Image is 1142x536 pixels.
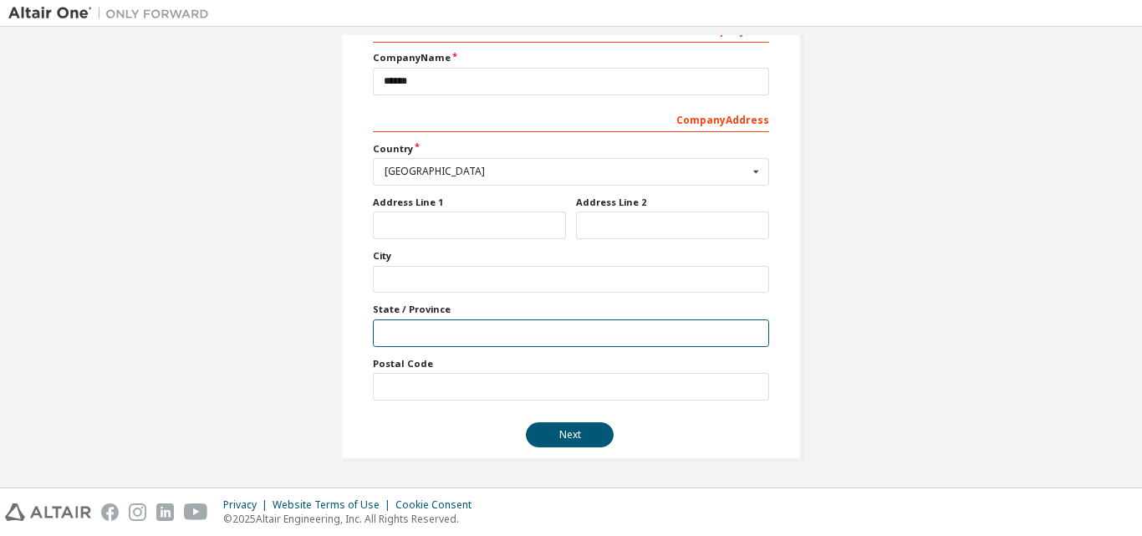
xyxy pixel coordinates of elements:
div: [GEOGRAPHIC_DATA] [385,166,748,176]
label: City [373,249,769,263]
label: Address Line 1 [373,196,566,209]
label: Postal Code [373,357,769,370]
img: linkedin.svg [156,503,174,521]
label: Country [373,142,769,156]
button: Next [526,422,614,447]
img: instagram.svg [129,503,146,521]
label: Address Line 2 [576,196,769,209]
img: youtube.svg [184,503,208,521]
p: © 2025 Altair Engineering, Inc. All Rights Reserved. [223,512,482,526]
div: Company Address [373,105,769,132]
div: Cookie Consent [395,498,482,512]
div: Privacy [223,498,273,512]
label: State / Province [373,303,769,316]
img: facebook.svg [101,503,119,521]
img: Altair One [8,5,217,22]
div: Website Terms of Use [273,498,395,512]
label: Company Name [373,51,769,64]
img: altair_logo.svg [5,503,91,521]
